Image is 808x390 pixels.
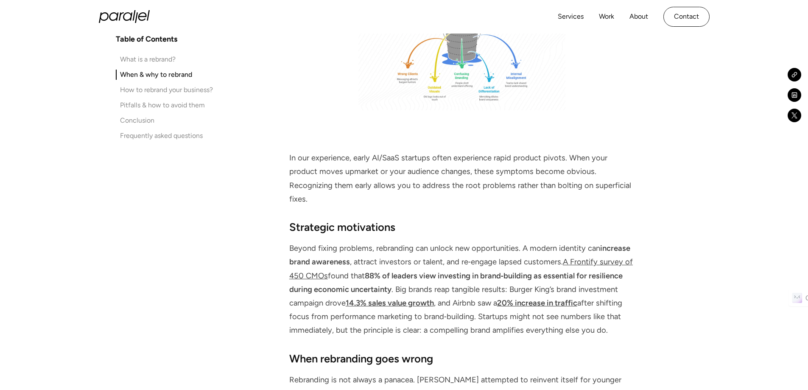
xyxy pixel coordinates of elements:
[120,100,205,110] div: Pitfalls & how to avoid them
[289,221,395,233] strong: Strategic motivations
[120,54,176,65] div: What is a rebrand?
[116,54,213,65] a: What is a rebrand?
[346,298,434,308] a: 14.3% sales value growth
[120,85,213,95] div: How to rebrand your business?
[289,271,623,294] strong: 88% of leaders view investing in brand‑building as essential for resilience during economic uncer...
[120,115,154,126] div: Conclusion
[289,352,433,365] strong: When rebranding goes wrong
[116,70,213,80] a: When & why to rebrand
[116,34,177,44] h4: Table of Contents
[629,11,648,23] a: About
[116,100,213,110] a: Pitfalls & how to avoid them
[120,131,203,141] div: Frequently asked questions
[599,11,614,23] a: Work
[116,85,213,95] a: How to rebrand your business?
[289,151,635,206] p: In our experience, early AI/SaaS startups often experience rapid product pivots. When your produc...
[120,70,192,80] div: When & why to rebrand
[99,10,150,23] a: home
[497,298,577,308] a: 20% increase in traffic
[116,131,213,141] a: Frequently asked questions
[289,257,633,280] a: A Frontify survey of 450 CMOs
[558,11,584,23] a: Services
[663,7,710,27] a: Contact
[289,241,635,337] p: Beyond fixing problems, rebranding can unlock new opportunities. A modern identity can , attract ...
[116,115,213,126] a: Conclusion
